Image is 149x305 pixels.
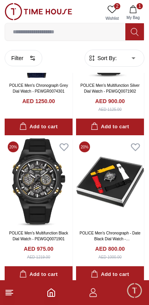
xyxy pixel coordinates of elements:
button: Add to cart [5,119,73,135]
span: My Bag [123,15,143,21]
span: Chat with us now [34,234,128,244]
div: AED 1000.00 [99,254,122,260]
div: Chat with us now [8,224,141,255]
span: Conversation [93,295,129,301]
a: POLICE Men's Multifunction Silver Dial Watch - PEWGQ0071902 [80,83,140,93]
div: Add to cart [91,122,129,131]
div: Timehousecompany [8,164,141,194]
img: POLICE Men's Multifunction Black Dial Watch - PEWGQ0071901 [5,138,73,226]
div: Add to cart [19,122,57,131]
button: Add to cart [76,119,144,135]
div: Conversation [74,278,148,304]
h4: AED 1250.00 [22,97,55,105]
a: 2Wishlist [102,3,122,23]
span: 20 % [8,141,19,152]
h4: AED 900.00 [95,97,125,105]
em: Minimize [126,8,141,23]
span: 1 [137,3,143,9]
img: POLICE Men's Chronograph - Date Black Dial Watch - PEWGO0052402-SET [76,138,144,226]
div: Find your dream watch—experts ready to assist! [8,198,141,214]
button: 1My Bag [122,3,144,23]
div: Home [1,278,72,304]
a: POLICE Men's Chronograph - Date Black Dial Watch - PEWGO0052402-SET [80,231,140,247]
span: Home [28,295,44,301]
h4: AED 975.00 [24,245,53,253]
img: ... [5,3,72,20]
span: Sort By: [96,54,117,62]
button: Filter [5,50,42,66]
span: 2 [114,3,120,9]
span: Wishlist [102,16,122,21]
a: POLICE Men's Multifunction Black Dial Watch - PEWGQ0071901 [9,231,68,241]
a: Home [47,288,56,297]
div: Chat Widget [126,282,143,299]
h4: AED 800.00 [95,245,125,253]
div: AED 1125.00 [99,107,122,112]
a: POLICE Men's Chronograph Grey Dial Watch - PEWGR0074301 [9,83,68,93]
button: Sort By: [88,54,117,62]
button: Add to cart [76,266,144,283]
span: 20 % [79,141,90,152]
div: Add to cart [91,270,129,279]
button: Add to cart [5,266,73,283]
div: AED 1219.00 [27,254,50,260]
img: Company logo [9,8,24,24]
div: Add to cart [19,270,57,279]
